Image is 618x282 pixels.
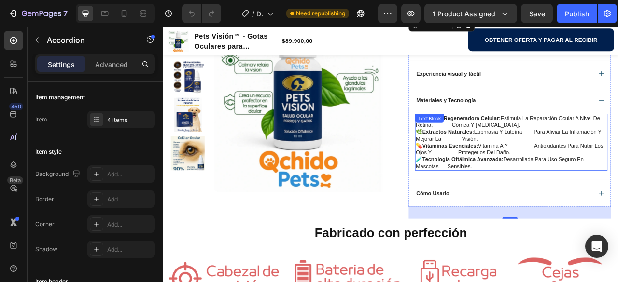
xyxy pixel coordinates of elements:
[47,34,129,46] p: Accordion
[35,220,55,228] div: Corner
[63,8,68,19] p: 7
[35,115,47,124] div: Item
[322,147,564,164] p: vitamina a y antioxidantes para nutrir los ojos y protegerlos del daño.
[322,147,401,155] strong: 💊vitaminas esenciales:
[9,103,23,110] div: 450
[322,111,564,129] p: estimula la reparación ocular a nivel de retina, córnea y [MEDICAL_DATA].
[193,253,387,271] strong: Fabricado con perfección
[323,112,355,121] div: Text Block
[163,27,618,282] iframe: Design area
[35,195,54,203] div: Border
[322,129,395,137] strong: 🌿extractos naturales:
[322,207,364,216] p: Cómo Usarlo
[565,9,589,19] div: Publish
[322,89,398,98] p: Materiales y Tecnología
[107,170,153,179] div: Add...
[322,55,404,64] p: Experiencia visual y táctil
[107,116,153,124] div: 4 items
[433,9,495,19] span: 1 product assigned
[529,10,545,18] span: Save
[424,4,517,23] button: 1 product assigned
[557,4,597,23] button: Publish
[296,9,345,18] span: Need republishing
[322,129,564,146] p: euphrasia y luteína para aliviar la inflamación y mejorar la visión.
[107,245,153,254] div: Add...
[35,148,62,156] div: Item style
[107,220,153,229] div: Add...
[35,245,57,254] div: Shadow
[256,9,263,19] span: Depilador [PERSON_NAME]
[35,168,82,181] div: Background
[48,59,75,69] p: Settings
[388,2,574,31] button: <p><span style="font-size:15px;">OBTENER OFERTA Y PAGAR AL RECIBIR</span></p>
[7,176,23,184] div: Beta
[107,195,153,204] div: Add...
[322,164,433,172] strong: 🧪tecnología oftálmica avanzada:
[521,4,553,23] button: Save
[322,112,429,120] strong: 👁fórmula regeneradora celular:
[4,4,72,23] button: 7
[252,9,254,19] span: /
[409,12,553,20] span: OBTENER OFERTA Y PAGAR AL RECIBIR
[585,235,608,258] div: Open Intercom Messenger
[182,4,221,23] div: Undo/Redo
[322,164,564,181] p: desarrollada para uso seguro en mascotas sensibles.
[95,59,128,69] p: Advanced
[35,93,85,102] div: Item management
